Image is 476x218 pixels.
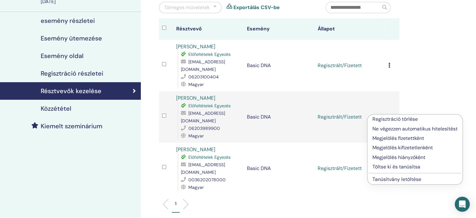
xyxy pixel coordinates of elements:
p: 1 [175,200,177,207]
td: Basic DNA [244,40,315,91]
h4: Regisztráció részletei [41,70,103,77]
h4: Közzététel [41,105,71,112]
div: Tömeges műveletek [164,4,210,11]
span: Előfeltételek Egyezés [188,103,231,109]
th: Résztvevő [173,18,244,40]
p: Ne végezzen automatikus hitelesítést [372,125,458,133]
span: Magyar [188,184,204,190]
a: Exportálás CSV-be [233,4,280,11]
span: 06203989900 [188,125,220,131]
a: [PERSON_NAME] [176,95,215,101]
h4: Esemény ütemezése [41,35,102,42]
span: [EMAIL_ADDRESS][DOMAIN_NAME] [181,110,225,124]
span: Előfeltételek Egyezés [188,154,231,160]
h4: Esemény oldal [41,52,84,60]
span: Magyar [188,133,204,139]
a: [PERSON_NAME] [176,43,215,50]
a: Tanúsítvány letöltése [372,176,421,183]
div: Open Intercom Messenger [455,197,470,212]
p: Regisztráció törlése [372,115,458,123]
h4: Résztvevők kezelése [41,87,101,95]
span: Előfeltételek Egyezés [188,51,231,57]
span: [EMAIL_ADDRESS][DOMAIN_NAME] [181,162,225,175]
a: [PERSON_NAME] [176,146,215,153]
td: Basic DNA [244,91,315,143]
span: 06203100404 [188,74,219,80]
p: Megjelölés fizetettként [372,135,458,142]
p: Megjelölés hiányzóként [372,154,458,161]
p: Töltse ki és tanúsítsa [372,163,458,171]
td: Basic DNA [244,143,315,194]
span: [EMAIL_ADDRESS][DOMAIN_NAME] [181,59,225,72]
span: 0036202078000 [188,177,226,183]
p: Megjelölés kifizetetlenként [372,144,458,152]
span: Magyar [188,82,204,87]
th: Állapot [315,18,385,40]
h4: esemény részletei [41,17,95,24]
h4: Kiemelt szeminárium [41,122,102,130]
th: Esemény [244,18,315,40]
